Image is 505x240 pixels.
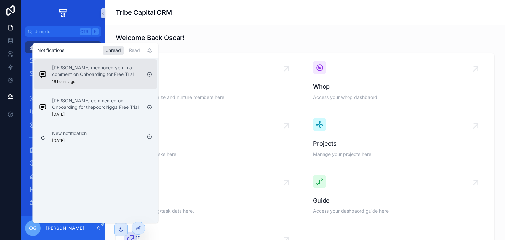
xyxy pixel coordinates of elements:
[313,82,486,91] span: Whop
[313,196,486,205] span: Guide
[305,110,494,167] a: ProjectsManage your projects here.
[58,8,68,18] img: App logo
[39,70,47,78] img: Notification icon
[25,157,101,169] a: Free Members
[313,208,486,214] span: Access your dashbaord guide here
[124,208,297,214] span: View accounting/task data here.
[25,119,101,131] a: Old Tasks
[52,112,65,117] p: [DATE]
[305,53,494,110] a: WhopAccess your whop dashbaord
[37,47,64,54] h1: Notifications
[25,197,101,208] a: VIP B Members
[80,28,91,35] span: Ctrl
[116,110,305,167] a: TasksManage your tasks here.
[25,41,101,53] a: Dashboard
[124,151,297,157] span: Manage your tasks here.
[25,93,101,105] a: Projects
[25,55,101,66] a: Calender
[305,167,494,224] a: GuideAccess your dashbaord guide here
[46,225,84,231] p: [PERSON_NAME]
[124,196,297,205] span: Statistics
[313,94,486,101] span: Access your whop dashbaord
[39,103,47,111] img: Notification icon
[29,224,37,232] span: OG
[21,37,105,216] div: scrollable content
[313,139,486,148] span: Projects
[52,64,141,78] p: [PERSON_NAME] mentioned you in a comment on Onboarding for Free Trial
[25,26,101,37] button: Jump to...CtrlK
[126,46,143,55] div: Read
[116,167,305,224] a: StatisticsView accounting/task data here.
[52,79,75,84] p: 16 hours ago
[25,170,101,182] a: Course Members
[25,183,101,195] a: Free Call Members
[93,29,98,34] span: K
[35,29,77,34] span: Jump to...
[52,138,65,143] p: [DATE]
[25,68,101,80] a: User
[52,97,141,110] p: [PERSON_NAME] commented on Onboarding for thepoorchigga Free Trial
[116,53,305,110] a: MembersManage, organaize and nurture members here.
[52,130,87,137] p: New notification
[124,139,297,148] span: Tasks
[103,46,124,55] div: Unread
[313,151,486,157] span: Manage your projects here.
[25,106,101,118] a: Tasks
[116,8,172,17] h1: Tribe Capital CRM
[25,144,101,156] a: Vip/Free Trial Members
[124,82,297,91] span: Members
[124,94,297,101] span: Manage, organaize and nurture members here.
[116,33,185,42] h1: Welcome Back Oscar!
